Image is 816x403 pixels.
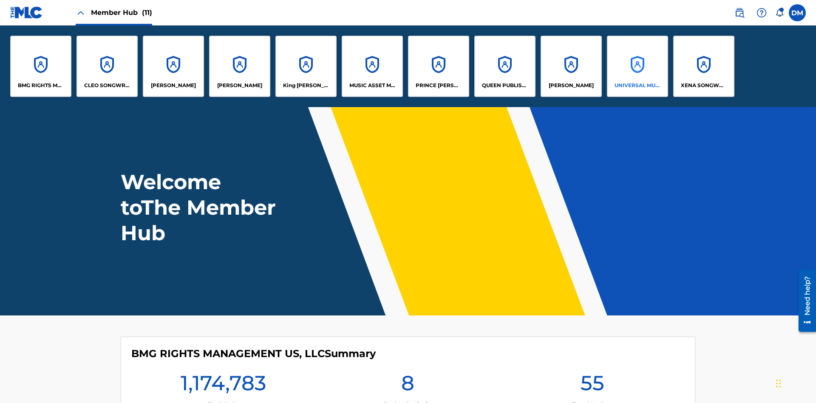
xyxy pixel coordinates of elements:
div: Notifications [775,9,784,17]
a: AccountsMUSIC ASSET MANAGEMENT (MAM) [342,36,403,97]
h1: 55 [581,370,604,401]
a: Accounts[PERSON_NAME] [143,36,204,97]
h1: 8 [401,370,414,401]
p: BMG RIGHTS MANAGEMENT US, LLC [18,82,64,89]
iframe: Resource Center [792,267,816,336]
iframe: Chat Widget [773,362,816,403]
a: AccountsPRINCE [PERSON_NAME] [408,36,469,97]
h1: 1,174,783 [181,370,266,401]
p: MUSIC ASSET MANAGEMENT (MAM) [349,82,396,89]
a: AccountsBMG RIGHTS MANAGEMENT US, LLC [10,36,71,97]
p: King McTesterson [283,82,329,89]
h4: BMG RIGHTS MANAGEMENT US, LLC [131,347,376,360]
div: Help [753,4,770,21]
p: EYAMA MCSINGER [217,82,262,89]
a: AccountsUNIVERSAL MUSIC PUB GROUP [607,36,668,97]
h1: Welcome to The Member Hub [121,169,280,246]
span: (11) [142,9,152,17]
p: CLEO SONGWRITER [84,82,130,89]
span: Member Hub [91,8,152,17]
img: search [734,8,745,18]
p: UNIVERSAL MUSIC PUB GROUP [615,82,661,89]
a: AccountsKing [PERSON_NAME] [275,36,337,97]
img: Close [76,8,86,18]
p: RONALD MCTESTERSON [549,82,594,89]
p: QUEEN PUBLISHA [482,82,528,89]
a: AccountsQUEEN PUBLISHA [474,36,535,97]
a: AccountsXENA SONGWRITER [673,36,734,97]
a: AccountsCLEO SONGWRITER [76,36,138,97]
p: ELVIS COSTELLO [151,82,196,89]
div: Drag [776,371,781,396]
p: XENA SONGWRITER [681,82,727,89]
a: Public Search [731,4,748,21]
div: User Menu [789,4,806,21]
a: Accounts[PERSON_NAME] [541,36,602,97]
img: help [756,8,767,18]
p: PRINCE MCTESTERSON [416,82,462,89]
img: MLC Logo [10,6,43,19]
a: Accounts[PERSON_NAME] [209,36,270,97]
